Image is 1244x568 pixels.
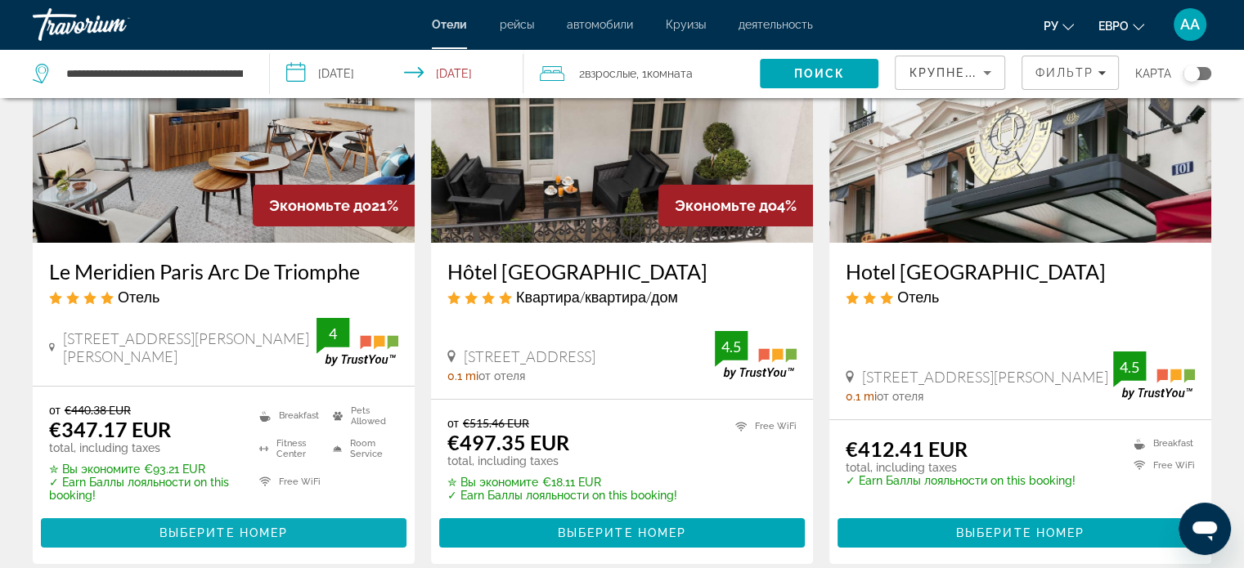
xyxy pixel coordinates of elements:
a: Hotel [GEOGRAPHIC_DATA] [846,259,1195,284]
p: €18.11 EUR [447,476,677,489]
a: Выберите номер [838,522,1203,540]
del: €515.46 EUR [463,416,529,430]
span: Взрослые [585,67,636,80]
span: Экономьте до [675,197,777,214]
span: Фильтр [1035,66,1094,79]
p: ✓ Earn Баллы лояльности on this booking! [49,476,239,502]
span: [STREET_ADDRESS][PERSON_NAME][PERSON_NAME] [63,329,317,365]
a: Hôtel [GEOGRAPHIC_DATA] [447,259,797,284]
span: [STREET_ADDRESS][PERSON_NAME] [862,368,1108,386]
li: Free WiFi [1125,458,1195,472]
button: Изменить язык [1044,14,1074,38]
span: Поиск [794,67,846,80]
button: Выберите номер [41,518,406,548]
span: Квартира/квартира/дом [516,288,678,306]
span: 0.1 mi [846,390,877,403]
button: Toggle map [1171,66,1211,81]
p: total, including taxes [447,454,677,467]
ins: €412.41 EUR [846,436,968,461]
iframe: Schaltfläche zum Öffnen des Messaging-Fensters [1179,503,1231,555]
p: total, including taxes [49,441,239,454]
div: 4 star Apartment [447,288,797,306]
button: Изменить валюту [1098,14,1144,38]
font: ру [1044,20,1058,33]
p: total, including taxes [846,461,1076,474]
p: €93.21 EUR [49,463,239,476]
span: Отель [897,288,939,306]
div: 4% [658,185,813,226]
button: Выберите номер [838,518,1203,548]
span: от отеля [478,369,525,382]
a: Круизы [666,18,706,31]
span: Комната [647,67,693,80]
button: Меню пользователя [1169,7,1211,42]
img: TrustYou guest rating badge [317,318,398,366]
span: 2 [579,62,636,85]
p: ✓ Earn Баллы лояльности on this booking! [447,489,677,502]
span: ✮ Вы экономите [447,476,538,489]
a: рейсы [500,18,534,31]
button: Search [760,59,878,88]
a: деятельность [739,18,813,31]
font: евро [1098,20,1129,33]
span: Выберите номер [159,526,288,539]
div: 3 star Hotel [846,288,1195,306]
li: Breakfast [1125,436,1195,450]
del: €440.38 EUR [65,403,131,417]
div: 4.5 [1113,357,1146,377]
div: 21% [253,185,415,226]
ins: €347.17 EUR [49,417,171,441]
ins: €497.35 EUR [447,430,569,454]
button: Выберите номер [439,518,805,548]
p: ✓ Earn Баллы лояльности on this booking! [846,474,1076,487]
span: ✮ Вы экономите [49,463,140,476]
img: TrustYou guest rating badge [1113,351,1195,400]
span: Крупнейшие сбережения [909,66,1107,79]
span: [STREET_ADDRESS] [464,347,595,365]
span: карта [1135,62,1171,85]
li: Pets Allowed [325,403,398,427]
button: Select check in and out date [270,49,523,98]
span: Экономьте до [269,197,371,214]
span: Отель [118,288,159,306]
button: Travelers: 2 adults, 0 children [523,49,761,98]
li: Fitness Center [251,436,325,461]
span: от [447,416,459,430]
div: 4 star Hotel [49,288,398,306]
font: АА [1180,16,1200,33]
img: TrustYou guest rating badge [715,331,797,379]
span: 0.1 mi [447,369,478,382]
li: Free WiFi [251,469,325,494]
li: Breakfast [251,403,325,427]
a: Отели [432,18,467,31]
li: Free WiFi [727,416,797,436]
a: Выберите номер [439,522,805,540]
span: Выберите номер [956,526,1085,539]
a: Le Meridien Paris Arc De Triomphe [49,259,398,284]
button: Filters [1022,56,1119,90]
input: Search hotel destination [65,61,245,86]
div: 4 [317,324,349,343]
div: 4.5 [715,337,748,356]
li: Room Service [325,436,398,461]
span: от отеля [877,390,923,403]
a: Выберите номер [41,522,406,540]
a: Травориум [33,3,196,46]
span: от [49,403,61,417]
a: автомобили [567,18,633,31]
mat-select: Sort by [909,63,991,83]
span: Выберите номер [558,526,686,539]
span: , 1 [636,62,693,85]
